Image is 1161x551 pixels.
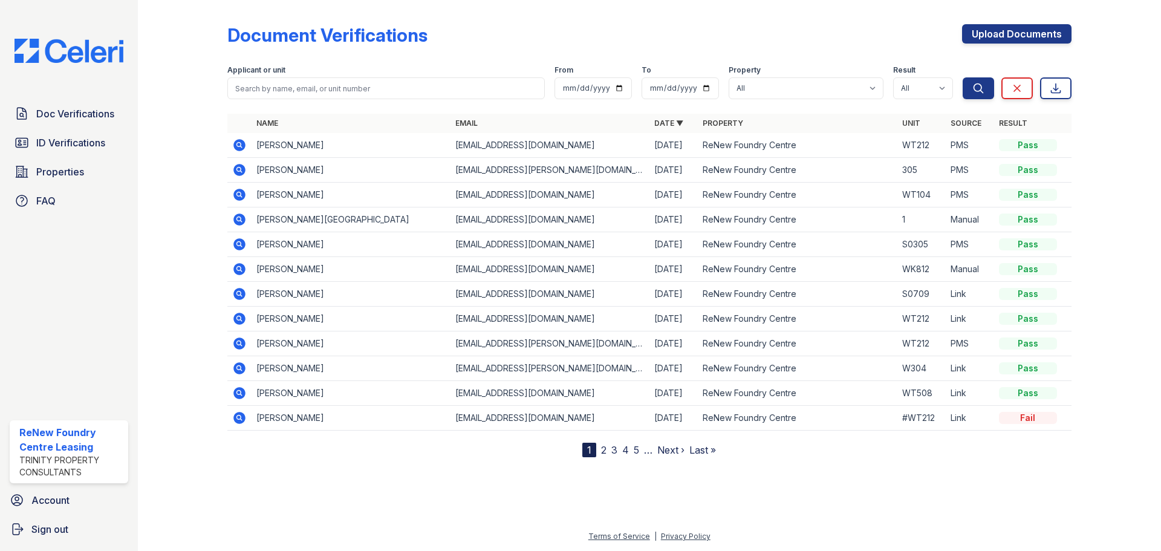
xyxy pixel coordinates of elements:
[698,133,897,158] td: ReNew Foundry Centre
[649,331,698,356] td: [DATE]
[962,24,1072,44] a: Upload Documents
[698,356,897,381] td: ReNew Foundry Centre
[450,183,649,207] td: [EMAIL_ADDRESS][DOMAIN_NAME]
[698,158,897,183] td: ReNew Foundry Centre
[999,139,1057,151] div: Pass
[252,381,450,406] td: [PERSON_NAME]
[10,189,128,213] a: FAQ
[450,257,649,282] td: [EMAIL_ADDRESS][DOMAIN_NAME]
[999,238,1057,250] div: Pass
[252,307,450,331] td: [PERSON_NAME]
[649,356,698,381] td: [DATE]
[946,133,994,158] td: PMS
[951,119,981,128] a: Source
[999,288,1057,300] div: Pass
[946,183,994,207] td: PMS
[698,331,897,356] td: ReNew Foundry Centre
[897,257,946,282] td: WK812
[450,158,649,183] td: [EMAIL_ADDRESS][PERSON_NAME][DOMAIN_NAME]
[946,232,994,257] td: PMS
[649,158,698,183] td: [DATE]
[897,207,946,232] td: 1
[897,331,946,356] td: WT212
[36,165,84,179] span: Properties
[622,444,629,456] a: 4
[698,406,897,431] td: ReNew Foundry Centre
[649,257,698,282] td: [DATE]
[31,522,68,536] span: Sign out
[554,65,573,75] label: From
[698,282,897,307] td: ReNew Foundry Centre
[5,39,133,63] img: CE_Logo_Blue-a8612792a0a2168367f1c8372b55b34899dd931a85d93a1a3d3e32e68fde9ad4.png
[946,406,994,431] td: Link
[654,532,657,541] div: |
[897,133,946,158] td: WT212
[10,160,128,184] a: Properties
[642,65,651,75] label: To
[999,263,1057,275] div: Pass
[946,257,994,282] td: Manual
[634,444,639,456] a: 5
[252,356,450,381] td: [PERSON_NAME]
[689,444,716,456] a: Last »
[649,282,698,307] td: [DATE]
[946,307,994,331] td: Link
[999,164,1057,176] div: Pass
[698,183,897,207] td: ReNew Foundry Centre
[999,189,1057,201] div: Pass
[588,532,650,541] a: Terms of Service
[455,119,478,128] a: Email
[644,443,652,457] span: …
[897,282,946,307] td: S0709
[582,443,596,457] div: 1
[31,493,70,507] span: Account
[450,356,649,381] td: [EMAIL_ADDRESS][PERSON_NAME][DOMAIN_NAME]
[654,119,683,128] a: Date ▼
[19,425,123,454] div: ReNew Foundry Centre Leasing
[649,406,698,431] td: [DATE]
[19,454,123,478] div: Trinity Property Consultants
[946,356,994,381] td: Link
[902,119,920,128] a: Unit
[10,131,128,155] a: ID Verifications
[946,158,994,183] td: PMS
[703,119,743,128] a: Property
[252,331,450,356] td: [PERSON_NAME]
[649,207,698,232] td: [DATE]
[252,232,450,257] td: [PERSON_NAME]
[252,207,450,232] td: [PERSON_NAME][GEOGRAPHIC_DATA]
[698,232,897,257] td: ReNew Foundry Centre
[698,207,897,232] td: ReNew Foundry Centre
[252,133,450,158] td: [PERSON_NAME]
[897,406,946,431] td: #WT212
[36,194,56,208] span: FAQ
[999,119,1027,128] a: Result
[897,232,946,257] td: S0305
[227,77,545,99] input: Search by name, email, or unit number
[649,133,698,158] td: [DATE]
[252,257,450,282] td: [PERSON_NAME]
[450,307,649,331] td: [EMAIL_ADDRESS][DOMAIN_NAME]
[999,337,1057,350] div: Pass
[252,158,450,183] td: [PERSON_NAME]
[36,106,114,121] span: Doc Verifications
[649,232,698,257] td: [DATE]
[897,356,946,381] td: W304
[227,65,285,75] label: Applicant or unit
[5,488,133,512] a: Account
[10,102,128,126] a: Doc Verifications
[252,282,450,307] td: [PERSON_NAME]
[897,381,946,406] td: WT508
[227,24,428,46] div: Document Verifications
[450,282,649,307] td: [EMAIL_ADDRESS][DOMAIN_NAME]
[450,381,649,406] td: [EMAIL_ADDRESS][DOMAIN_NAME]
[946,207,994,232] td: Manual
[649,381,698,406] td: [DATE]
[999,313,1057,325] div: Pass
[999,362,1057,374] div: Pass
[729,65,761,75] label: Property
[450,207,649,232] td: [EMAIL_ADDRESS][DOMAIN_NAME]
[999,387,1057,399] div: Pass
[450,232,649,257] td: [EMAIL_ADDRESS][DOMAIN_NAME]
[450,406,649,431] td: [EMAIL_ADDRESS][DOMAIN_NAME]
